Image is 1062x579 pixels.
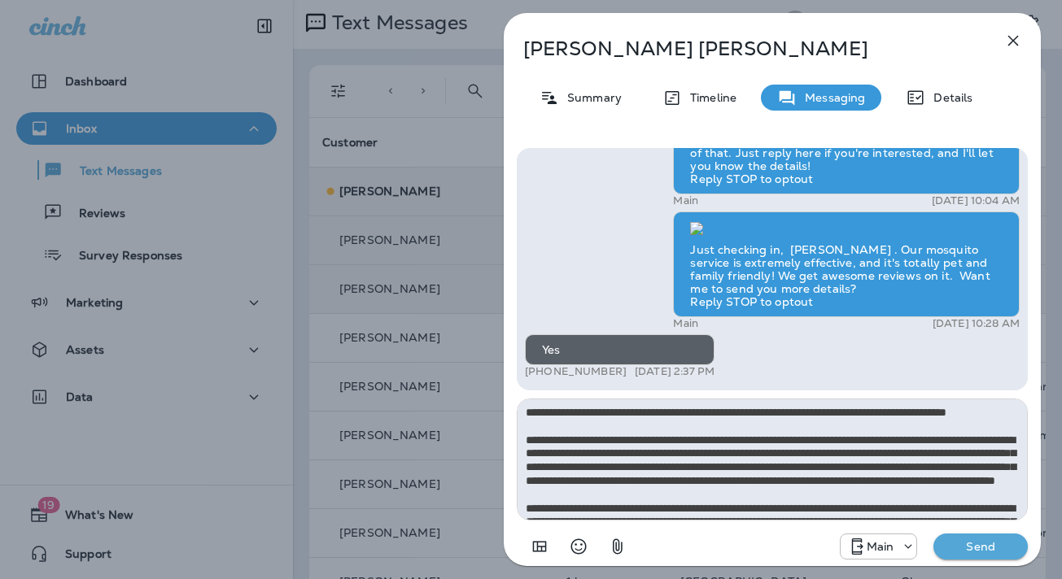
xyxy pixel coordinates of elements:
[933,533,1028,559] button: Send
[673,211,1020,317] div: Just checking in, [PERSON_NAME] . Our mosquito service is extremely effective, and it's totally p...
[925,91,972,104] p: Details
[946,539,1015,554] p: Send
[559,91,622,104] p: Summary
[690,222,703,235] img: twilio-download
[682,91,736,104] p: Timeline
[523,530,556,563] button: Add in a premade template
[932,194,1020,207] p: [DATE] 10:04 AM
[562,530,595,563] button: Select an emoji
[673,317,698,330] p: Main
[525,365,627,378] p: [PHONE_NUMBER]
[797,91,865,104] p: Messaging
[673,194,698,207] p: Main
[841,537,917,556] div: +1 (817) 482-3792
[635,365,715,378] p: [DATE] 2:37 PM
[523,37,968,60] p: [PERSON_NAME] [PERSON_NAME]
[933,317,1020,330] p: [DATE] 10:28 AM
[525,334,715,365] div: Yes
[867,540,894,553] p: Main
